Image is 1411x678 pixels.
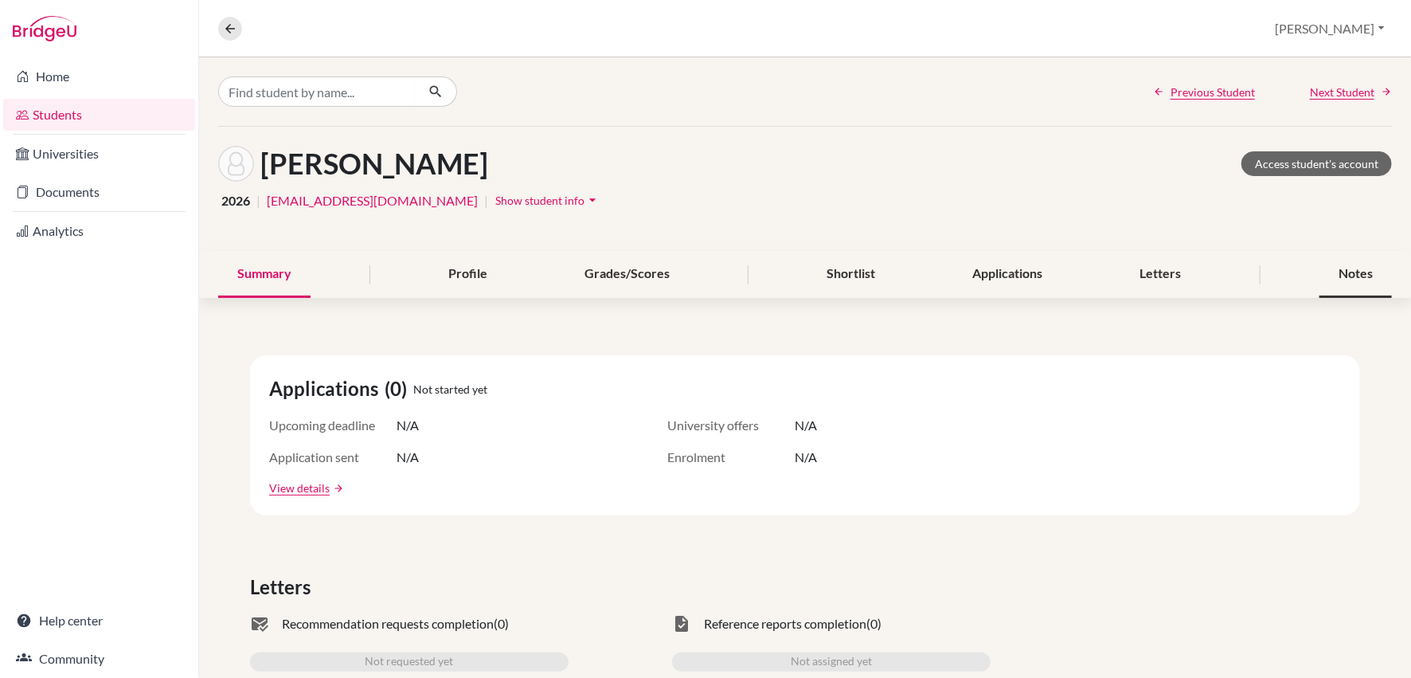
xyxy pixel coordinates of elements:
[667,416,795,435] span: University offers
[795,416,817,435] span: N/A
[397,416,419,435] span: N/A
[218,146,254,182] img: Julianna Miszori's avatar
[250,614,269,633] span: mark_email_read
[269,374,385,403] span: Applications
[397,448,419,467] span: N/A
[218,251,311,298] div: Summary
[866,614,881,633] span: (0)
[1153,84,1255,100] a: Previous Student
[667,448,795,467] span: Enrolment
[795,448,817,467] span: N/A
[584,192,600,208] i: arrow_drop_down
[256,191,260,210] span: |
[495,194,584,207] span: Show student info
[1310,84,1392,100] a: Next Student
[3,61,195,92] a: Home
[954,251,1062,298] div: Applications
[267,191,478,210] a: [EMAIL_ADDRESS][DOMAIN_NAME]
[484,191,488,210] span: |
[13,16,76,41] img: Bridge-U
[791,653,872,672] span: Not assigned yet
[269,480,330,496] a: View details
[260,147,488,181] h1: [PERSON_NAME]
[565,251,689,298] div: Grades/Scores
[808,251,895,298] div: Shortlist
[250,573,317,602] span: Letters
[1171,84,1255,100] span: Previous Student
[269,448,397,467] span: Application sent
[218,76,416,107] input: Find student by name...
[365,653,454,672] span: Not requested yet
[3,215,195,247] a: Analytics
[704,614,866,633] span: Reference reports completion
[429,251,506,298] div: Profile
[3,176,195,208] a: Documents
[672,614,691,633] span: task
[330,483,344,494] a: arrow_forward
[494,614,509,633] span: (0)
[1319,251,1392,298] div: Notes
[221,191,250,210] span: 2026
[1121,251,1201,298] div: Letters
[413,381,487,398] span: Not started yet
[269,416,397,435] span: Upcoming deadline
[1268,14,1392,44] button: [PERSON_NAME]
[3,99,195,131] a: Students
[1241,151,1392,176] a: Access student's account
[3,605,195,637] a: Help center
[494,188,601,213] button: Show student infoarrow_drop_down
[1310,84,1374,100] span: Next Student
[385,374,413,403] span: (0)
[282,614,494,633] span: Recommendation requests completion
[3,643,195,675] a: Community
[3,138,195,170] a: Universities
